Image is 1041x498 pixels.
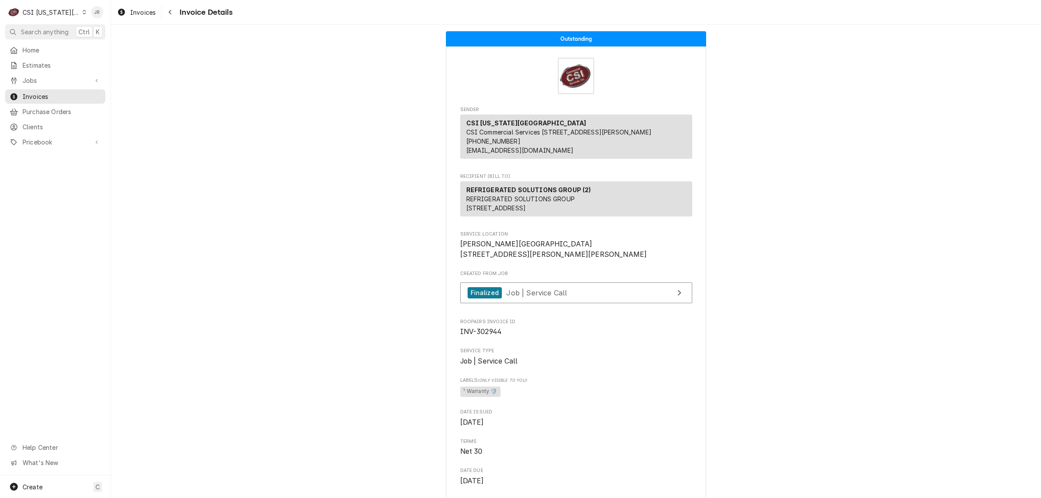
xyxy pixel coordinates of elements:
div: Status [446,31,706,46]
div: JR [91,6,103,18]
div: Recipient (Bill To) [460,181,692,216]
span: Terms [460,446,692,457]
span: Home [23,46,101,55]
span: Clients [23,122,101,131]
a: Clients [5,120,105,134]
span: What's New [23,458,100,467]
div: Finalized [468,287,502,299]
span: CSI Commercial Services [STREET_ADDRESS][PERSON_NAME] [466,128,651,136]
a: Invoices [5,89,105,104]
a: Home [5,43,105,57]
span: K [96,27,100,36]
div: Invoice Recipient [460,173,692,220]
span: Service Location [460,231,692,238]
div: Invoice Sender [460,106,692,163]
span: Roopairs Invoice ID [460,327,692,337]
span: Service Type [460,356,692,367]
button: Search anythingCtrlK [5,24,105,39]
span: [DATE] [460,477,484,485]
strong: CSI [US_STATE][GEOGRAPHIC_DATA] [466,119,586,127]
div: Date Due [460,467,692,486]
a: Go to Jobs [5,73,105,88]
span: Labels [460,377,692,384]
span: Recipient (Bill To) [460,173,692,180]
span: Terms [460,438,692,445]
a: Go to What's New [5,455,105,470]
div: Recipient (Bill To) [460,181,692,220]
div: Roopairs Invoice ID [460,318,692,337]
div: Service Type [460,347,692,366]
span: Outstanding [560,36,592,42]
span: ¹ Warranty 🛡️ [460,387,501,397]
div: C [8,6,20,18]
a: Estimates [5,58,105,72]
span: REFRIGERATED SOLUTIONS GROUP [STREET_ADDRESS] [466,195,575,212]
span: C [95,482,100,491]
span: Date Issued [460,417,692,428]
span: INV-302944 [460,328,502,336]
div: Created From Job [460,270,692,308]
div: Sender [460,115,692,159]
span: [PERSON_NAME][GEOGRAPHIC_DATA] [STREET_ADDRESS][PERSON_NAME][PERSON_NAME] [460,240,647,259]
a: Go to Pricebook [5,135,105,149]
span: Search anything [21,27,69,36]
span: [DATE] [460,418,484,426]
div: Terms [460,438,692,457]
a: [PHONE_NUMBER] [466,138,520,145]
span: Purchase Orders [23,107,101,116]
span: (Only Visible to You) [478,378,527,383]
span: Help Center [23,443,100,452]
div: [object Object] [460,377,692,398]
span: [object Object] [460,385,692,398]
span: Date Due [460,467,692,474]
a: Go to Help Center [5,440,105,455]
span: Invoice Details [177,7,232,18]
span: Roopairs Invoice ID [460,318,692,325]
a: Invoices [114,5,159,20]
div: Date Issued [460,409,692,427]
span: Pricebook [23,138,88,147]
div: Service Location [460,231,692,260]
a: [EMAIL_ADDRESS][DOMAIN_NAME] [466,147,573,154]
span: Invoices [130,8,156,17]
span: Created From Job [460,270,692,277]
div: CSI Kansas City's Avatar [8,6,20,18]
div: Jessica Rentfro's Avatar [91,6,103,18]
span: Job | Service Call [506,288,567,297]
div: Sender [460,115,692,162]
span: Net 30 [460,447,483,455]
a: View Job [460,282,692,304]
strong: REFRIGERATED SOLUTIONS GROUP (2) [466,186,591,193]
a: Purchase Orders [5,105,105,119]
span: Service Location [460,239,692,259]
span: Estimates [23,61,101,70]
span: Jobs [23,76,88,85]
span: Ctrl [79,27,90,36]
span: Sender [460,106,692,113]
button: Navigate back [163,5,177,19]
span: Service Type [460,347,692,354]
div: CSI [US_STATE][GEOGRAPHIC_DATA] [23,8,80,17]
span: Invoices [23,92,101,101]
span: Date Due [460,476,692,486]
img: Logo [558,58,594,94]
span: Create [23,483,43,491]
span: Date Issued [460,409,692,416]
span: Job | Service Call [460,357,518,365]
